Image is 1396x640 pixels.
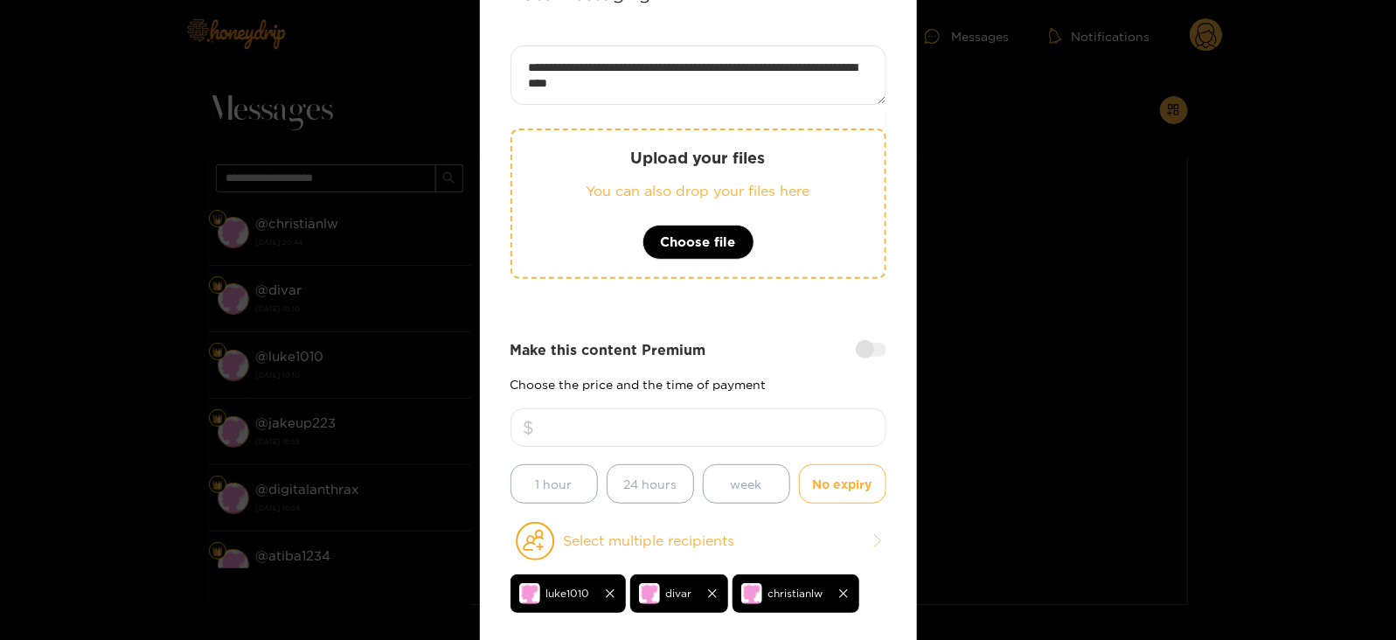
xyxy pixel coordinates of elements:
button: No expiry [799,464,886,504]
button: 1 hour [510,464,598,504]
p: You can also drop your files here [547,181,850,201]
p: Upload your files [547,148,850,168]
span: christianlw [768,583,823,603]
span: luke1010 [546,583,590,603]
img: no-avatar.png [741,583,762,604]
span: Choose file [661,232,736,253]
span: No expiry [813,474,872,494]
span: week [731,474,762,494]
strong: Make this content Premium [510,340,706,360]
button: Choose file [642,225,754,260]
button: week [703,464,790,504]
p: Choose the price and the time of payment [510,378,886,391]
span: divar [666,583,692,603]
button: Select multiple recipients [510,521,886,561]
button: 24 hours [607,464,694,504]
img: no-avatar.png [639,583,660,604]
span: 24 hours [623,474,677,494]
span: 1 hour [536,474,573,494]
img: no-avatar.png [519,583,540,604]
